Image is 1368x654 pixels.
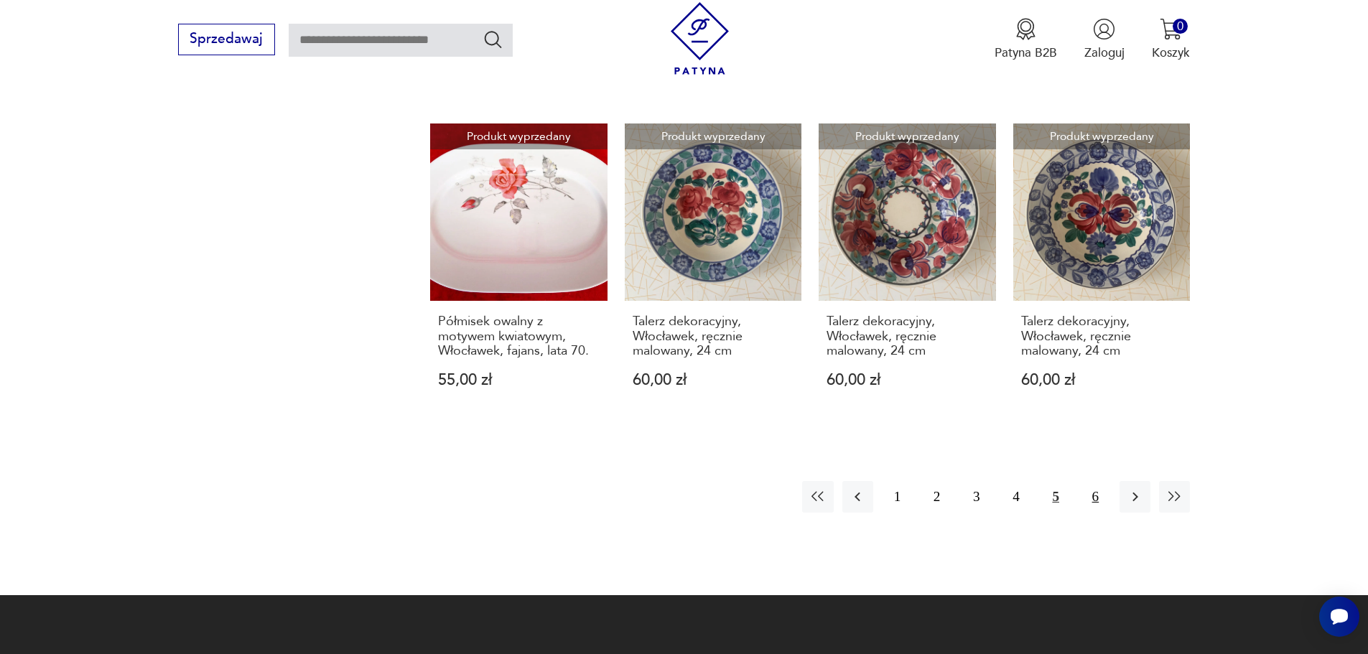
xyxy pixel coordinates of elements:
[1160,18,1182,40] img: Ikona koszyka
[633,314,794,358] h3: Talerz dekoracyjny, Włocławek, ręcznie malowany, 24 cm
[1013,123,1191,421] a: Produkt wyprzedanyTalerz dekoracyjny, Włocławek, ręcznie malowany, 24 cmTalerz dekoracyjny, Włocł...
[1084,45,1125,61] p: Zaloguj
[961,481,992,512] button: 3
[1021,314,1183,358] h3: Talerz dekoracyjny, Włocławek, ręcznie malowany, 24 cm
[438,314,600,358] h3: Półmisek owalny z motywem kwiatowym, Włocławek, fajans, lata 70.
[995,45,1057,61] p: Patyna B2B
[178,34,275,46] a: Sprzedawaj
[1084,18,1125,61] button: Zaloguj
[1000,481,1031,512] button: 4
[882,481,913,512] button: 1
[438,373,600,388] p: 55,00 zł
[827,314,988,358] h3: Talerz dekoracyjny, Włocławek, ręcznie malowany, 24 cm
[1093,18,1115,40] img: Ikonka użytkownika
[1319,597,1359,637] iframe: Smartsupp widget button
[178,24,275,55] button: Sprzedawaj
[633,373,794,388] p: 60,00 zł
[1080,481,1111,512] button: 6
[1015,18,1037,40] img: Ikona medalu
[1152,45,1190,61] p: Koszyk
[995,18,1057,61] a: Ikona medaluPatyna B2B
[921,481,952,512] button: 2
[819,123,996,421] a: Produkt wyprzedanyTalerz dekoracyjny, Włocławek, ręcznie malowany, 24 cmTalerz dekoracyjny, Włocł...
[995,18,1057,61] button: Patyna B2B
[430,123,608,421] a: Produkt wyprzedanyPółmisek owalny z motywem kwiatowym, Włocławek, fajans, lata 70.Półmisek owalny...
[625,123,802,421] a: Produkt wyprzedanyTalerz dekoracyjny, Włocławek, ręcznie malowany, 24 cmTalerz dekoracyjny, Włocł...
[1152,18,1190,61] button: 0Koszyk
[483,29,503,50] button: Szukaj
[1041,481,1071,512] button: 5
[827,373,988,388] p: 60,00 zł
[664,2,736,75] img: Patyna - sklep z meblami i dekoracjami vintage
[1173,19,1188,34] div: 0
[1021,373,1183,388] p: 60,00 zł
